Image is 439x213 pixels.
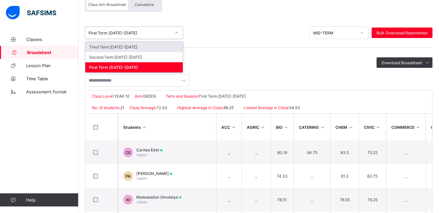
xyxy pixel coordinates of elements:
[216,114,242,141] th: ACC
[260,125,266,130] i: Sort in Ascending Order
[320,125,325,130] i: Sort in Ascending Order
[359,164,386,188] td: 83.75
[26,63,78,68] span: Lesson Plan
[114,94,130,99] span: YEAR 10
[143,94,156,99] span: GREEN
[136,147,162,152] span: Caritas Edet
[27,50,78,55] span: Broadsheet
[120,105,125,110] span: 21
[376,125,381,130] i: Sort in Ascending Order
[88,2,126,7] span: Class Arm Broadsheet
[271,114,294,141] th: BIO
[231,125,237,130] i: Sort in Ascending Order
[85,52,183,62] div: Second Term [DATE]-[DATE]
[386,188,426,211] td: _
[359,188,386,211] td: 76.25
[377,30,428,35] span: Bulk Download Reportsheet
[136,200,147,204] span: 109091
[386,114,426,141] th: COMMERCE
[386,164,426,188] td: _
[386,141,426,164] td: _
[166,94,199,99] span: Term and Session:
[85,42,183,52] div: Third Term [DATE]-[DATE]
[294,141,330,164] td: 94.75
[271,164,294,188] td: 74.33
[244,105,289,110] span: Lowest Average in Class:
[26,76,78,81] span: Time Table
[136,195,181,200] span: Ifeoluwadun Omotaiye
[224,105,234,110] span: 86.25
[135,2,154,7] span: Cumulative
[216,164,242,188] td: _
[135,94,143,99] span: Arm:
[271,188,294,211] td: 78.51
[85,62,183,72] div: First Term [DATE]-[DATE]
[359,114,386,141] th: CIVIC
[89,30,171,35] div: First Term [DATE]-[DATE]
[359,141,386,164] td: 75.25
[26,37,78,42] span: Classes
[330,164,359,188] td: 81.3
[118,114,216,141] th: Students
[126,174,131,179] span: PA
[289,105,300,110] span: 54.53
[242,188,271,211] td: _
[92,105,120,110] span: No. of students:
[330,188,359,211] td: 78.55
[415,125,421,130] i: Sort in Ascending Order
[26,89,78,94] span: Assessment Format
[92,94,114,99] span: Class Level:
[157,105,167,110] span: 72.43
[26,197,78,203] span: Help
[199,94,245,99] span: First Term [DATE]-[DATE]
[242,164,271,188] td: _
[313,30,356,35] div: MID-TERM
[126,197,130,202] span: IO
[136,153,147,157] span: 109021
[294,114,330,141] th: CATERING
[136,177,147,181] span: 109051
[177,105,224,110] span: Highest Average in Class:
[294,164,330,188] td: _
[136,171,172,176] span: [PERSON_NAME]
[242,114,271,141] th: AGRIC
[283,125,289,130] i: Sort in Ascending Order
[216,188,242,211] td: _
[271,141,294,164] td: 80.18
[126,150,131,155] span: CE
[242,141,271,164] td: _
[348,125,354,130] i: Sort in Ascending Order
[216,141,242,164] td: _
[381,60,422,65] span: Download Broadsheet
[330,114,359,141] th: CHEM
[129,105,157,110] span: Class Average:
[142,125,147,130] i: Sort Ascending
[330,141,359,164] td: 83.5
[6,6,56,20] img: safsims
[294,188,330,211] td: _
